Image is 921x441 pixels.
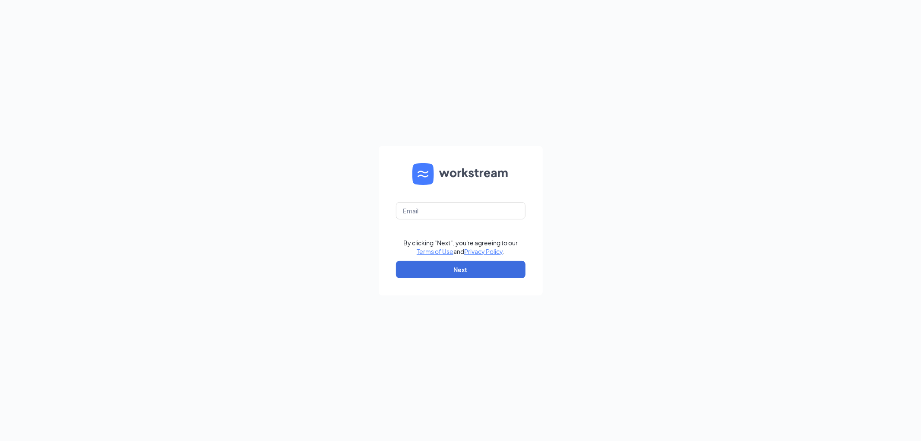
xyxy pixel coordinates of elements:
div: By clicking "Next", you're agreeing to our and . [403,238,518,256]
img: WS logo and Workstream text [412,163,509,185]
a: Privacy Policy [464,247,503,255]
button: Next [396,261,525,278]
input: Email [396,202,525,219]
a: Terms of Use [417,247,453,255]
